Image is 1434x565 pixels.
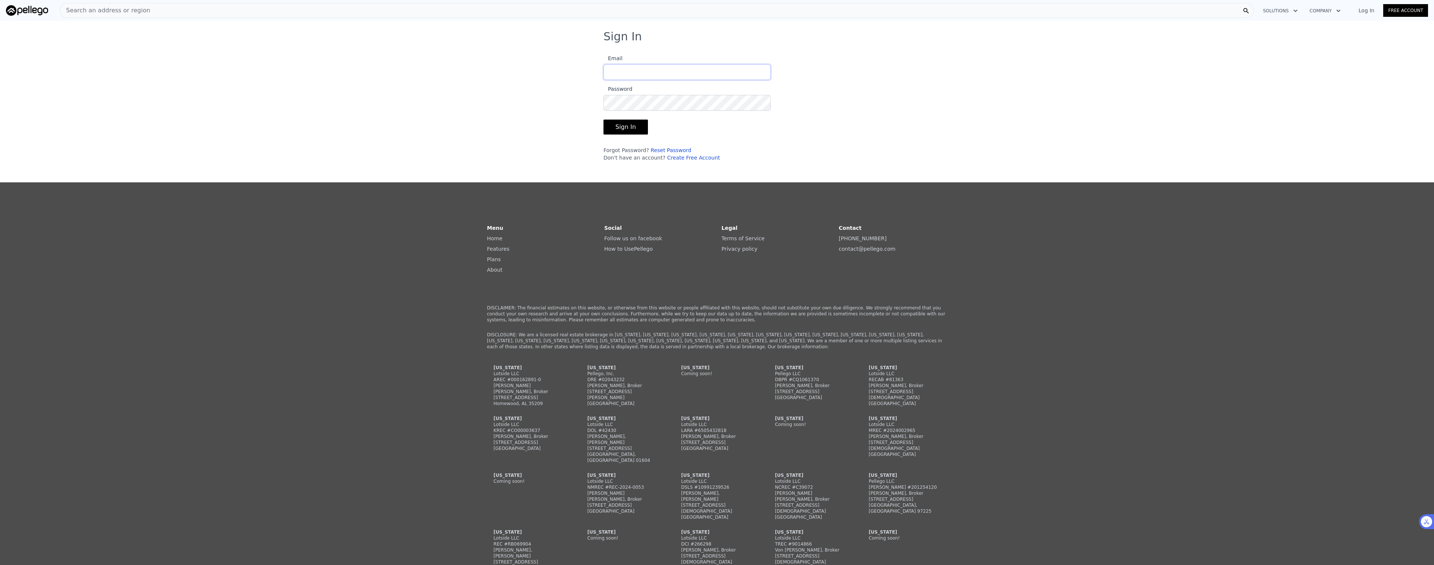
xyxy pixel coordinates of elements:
a: [PHONE_NUMBER] [839,235,887,241]
div: Lotside LLC [869,371,940,377]
div: [US_STATE] [869,472,940,478]
span: Search an address or region [60,6,150,15]
div: Coming soon! [869,535,940,541]
strong: Contact [839,225,862,231]
div: Coming soon! [587,535,659,541]
div: [US_STATE] [775,472,847,478]
div: [GEOGRAPHIC_DATA], [GEOGRAPHIC_DATA] 01604 [587,451,659,463]
div: REC #RB069904 [494,541,565,547]
div: Pellego LLC [869,478,940,484]
div: [US_STATE] [775,365,847,371]
div: Lotside LLC [775,535,847,541]
div: RECAB #81363 [869,377,940,383]
div: Lotside LLC [681,478,753,484]
div: Coming soon! [494,478,565,484]
div: [PERSON_NAME], Broker [869,383,940,389]
div: [US_STATE] [494,472,565,478]
div: AREC #000162891-0 [494,377,565,383]
a: Follow us on facebook [604,235,662,241]
div: [GEOGRAPHIC_DATA] [869,451,940,457]
div: [GEOGRAPHIC_DATA] [681,514,753,520]
div: MREC #2024002965 [869,427,940,433]
div: Pellego, Inc. [587,371,659,377]
div: Lotside LLC [775,478,847,484]
div: [US_STATE] [587,529,659,535]
div: [US_STATE] [587,416,659,422]
div: DOL #42430 [587,427,659,433]
strong: Social [604,225,622,231]
div: [GEOGRAPHIC_DATA] [869,401,940,407]
span: Email [603,55,623,61]
div: [US_STATE] [494,529,565,535]
a: Terms of Service [721,235,764,241]
div: [STREET_ADDRESS][DEMOGRAPHIC_DATA] [869,389,940,401]
button: Solutions [1257,4,1304,18]
div: Coming soon! [775,422,847,427]
span: Password [603,86,632,92]
div: [GEOGRAPHIC_DATA] [775,514,847,520]
p: DISCLOSURE: We are a licensed real estate brokerage in [US_STATE], [US_STATE], [US_STATE], [US_ST... [487,332,947,350]
div: [US_STATE] [775,416,847,422]
div: [STREET_ADDRESS] [869,496,940,502]
strong: Legal [721,225,738,231]
div: Lotside LLC [587,478,659,484]
div: [US_STATE] [494,416,565,422]
div: DBPR #CQ1061370 [775,377,847,383]
div: Lotside LLC [587,422,659,427]
div: Lotside LLC [494,535,565,541]
div: TREC #9014866 [775,541,847,547]
input: Email [603,64,771,80]
button: Sign In [603,120,648,135]
div: [STREET_ADDRESS] [494,395,565,401]
div: [PERSON_NAME] [PERSON_NAME], Broker [775,490,847,502]
div: DRE #02043232 [587,377,659,383]
div: Lotside LLC [494,371,565,377]
div: NCREC #C39072 [775,484,847,490]
div: [US_STATE] [681,529,753,535]
div: [GEOGRAPHIC_DATA] [775,395,847,401]
div: [PERSON_NAME], [PERSON_NAME] [587,433,659,445]
div: Forgot Password? Don't have an account? [603,146,771,161]
div: [PERSON_NAME], Broker [681,547,753,553]
a: Log In [1350,7,1383,14]
div: Lotside LLC [681,535,753,541]
div: [STREET_ADDRESS] [775,389,847,395]
div: DSLS #10991239526 [681,484,753,490]
a: Privacy policy [721,246,757,252]
div: [GEOGRAPHIC_DATA] [494,445,565,451]
div: [PERSON_NAME], Broker [869,490,940,496]
div: [US_STATE] [587,365,659,371]
div: KREC #CO00003637 [494,427,565,433]
a: Reset Password [651,147,691,153]
div: [PERSON_NAME], Broker [494,433,565,439]
div: [GEOGRAPHIC_DATA], [GEOGRAPHIC_DATA] 97225 [869,502,940,514]
div: [US_STATE] [494,365,565,371]
div: [PERSON_NAME], Broker [681,433,753,439]
div: [US_STATE] [775,529,847,535]
div: LARA #6505432818 [681,427,753,433]
div: [STREET_ADDRESS] [587,502,659,508]
div: [PERSON_NAME] #201254120 [869,484,940,490]
div: Coming soon! [681,371,753,377]
div: Lotside LLC [869,422,940,427]
div: [PERSON_NAME], [PERSON_NAME] [494,547,565,559]
div: [GEOGRAPHIC_DATA] [681,445,753,451]
div: DCI #266298 [681,541,753,547]
div: [STREET_ADDRESS][DEMOGRAPHIC_DATA] [681,553,753,565]
a: Plans [487,256,501,262]
div: Pellego LLC [775,371,847,377]
div: [US_STATE] [681,365,753,371]
div: NMREC #REC-2024-0053 [587,484,659,490]
div: [STREET_ADDRESS] [587,445,659,451]
div: [GEOGRAPHIC_DATA] [587,508,659,514]
div: [STREET_ADDRESS][DEMOGRAPHIC_DATA] [869,439,940,451]
div: [US_STATE] [587,472,659,478]
div: [STREET_ADDRESS] [681,439,753,445]
button: Company [1304,4,1347,18]
div: [US_STATE] [869,365,940,371]
div: [STREET_ADDRESS][DEMOGRAPHIC_DATA] [775,553,847,565]
p: DISCLAIMER: The financial estimates on this website, or otherwise from this website or people aff... [487,305,947,323]
div: [US_STATE] [869,529,940,535]
div: [STREET_ADDRESS] [494,439,565,445]
a: Create Free Account [667,155,720,161]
